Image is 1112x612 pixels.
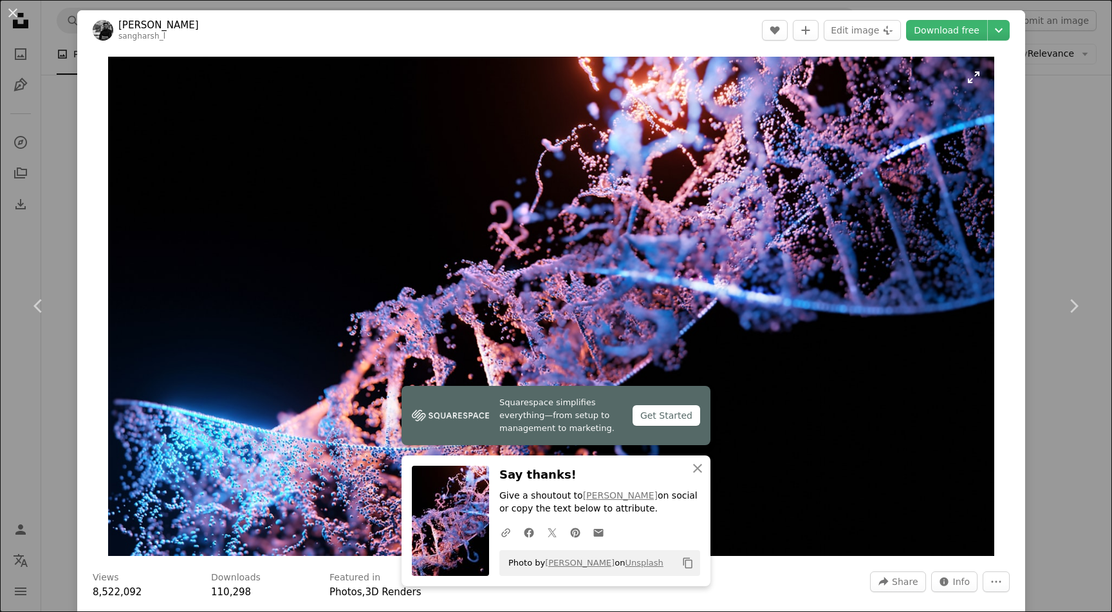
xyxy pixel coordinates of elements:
button: More Actions [983,571,1010,592]
img: file-1747939142011-51e5cc87e3c9 [412,406,489,425]
a: Download free [906,20,987,41]
a: Photos [329,586,362,598]
a: Share on Pinterest [564,519,587,545]
button: Copy to clipboard [677,552,699,574]
img: a close up of a blue and purple structure [108,57,995,556]
h3: Downloads [211,571,261,584]
a: Squarespace simplifies everything—from setup to management to marketing.Get Started [402,386,710,445]
h3: Views [93,571,119,584]
a: [PERSON_NAME] [118,19,199,32]
img: Go to Sangharsh Lohakare's profile [93,20,113,41]
a: Share on Facebook [517,519,541,545]
a: Share over email [587,519,610,545]
button: Add to Collection [793,20,819,41]
span: 110,298 [211,586,251,598]
a: [PERSON_NAME] [583,490,658,501]
span: Info [953,572,970,591]
button: Edit image [824,20,901,41]
button: Choose download size [988,20,1010,41]
button: Zoom in on this image [108,57,995,556]
a: Next [1035,244,1112,368]
button: Like [762,20,788,41]
a: Share on Twitter [541,519,564,545]
a: 3D Renders [365,586,421,598]
div: Get Started [633,405,700,426]
a: sangharsh_l [118,32,165,41]
h3: Featured in [329,571,380,584]
button: Stats about this image [931,571,978,592]
h3: Say thanks! [499,466,700,484]
span: , [362,586,366,598]
span: 8,522,092 [93,586,142,598]
span: Squarespace simplifies everything—from setup to management to marketing. [499,396,622,435]
span: Photo by on [502,553,663,573]
a: [PERSON_NAME] [545,558,615,568]
a: Unsplash [625,558,663,568]
p: Give a shoutout to on social or copy the text below to attribute. [499,490,700,515]
button: Share this image [870,571,925,592]
span: Share [892,572,918,591]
